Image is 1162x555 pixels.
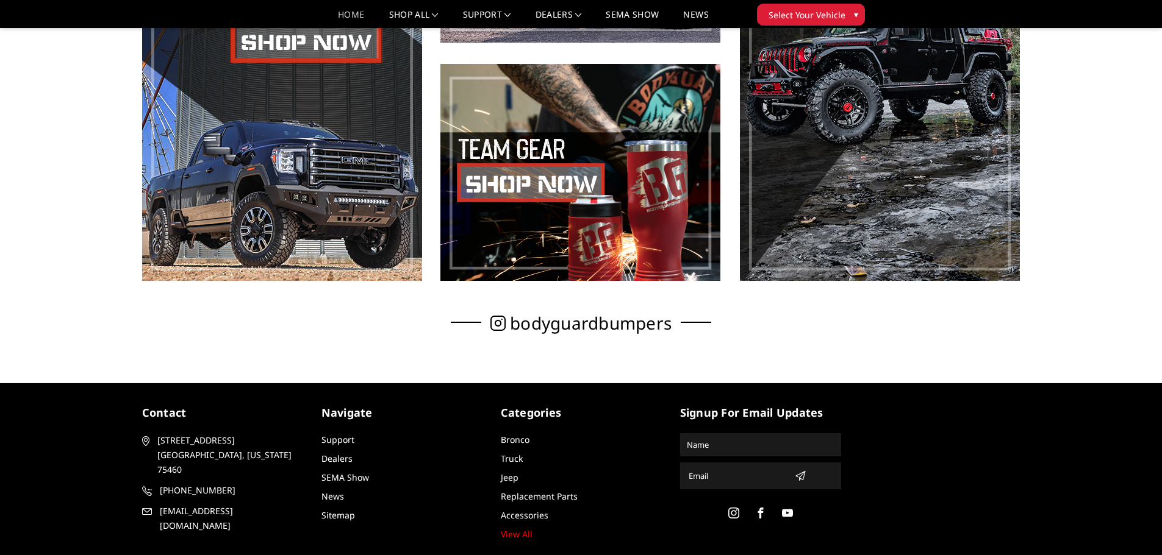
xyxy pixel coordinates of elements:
[463,10,511,28] a: Support
[536,10,582,28] a: Dealers
[769,9,845,21] span: Select Your Vehicle
[501,509,548,521] a: Accessories
[501,528,533,540] a: View All
[389,10,439,28] a: shop all
[321,405,482,421] h5: Navigate
[160,483,301,498] span: [PHONE_NUMBER]
[757,4,865,26] button: Select Your Vehicle
[142,405,303,421] h5: contact
[321,434,354,445] a: Support
[321,509,355,521] a: Sitemap
[682,435,839,454] input: Name
[501,490,578,502] a: Replacement Parts
[684,466,790,486] input: Email
[606,10,659,28] a: SEMA Show
[854,8,858,21] span: ▾
[160,504,301,533] span: [EMAIL_ADDRESS][DOMAIN_NAME]
[501,453,523,464] a: Truck
[338,10,364,28] a: Home
[142,483,303,498] a: [PHONE_NUMBER]
[157,433,299,477] span: [STREET_ADDRESS] [GEOGRAPHIC_DATA], [US_STATE] 75460
[321,472,369,483] a: SEMA Show
[683,10,708,28] a: News
[510,317,672,330] span: bodyguardbumpers
[1101,497,1162,555] iframe: Chat Widget
[501,405,662,421] h5: Categories
[501,472,518,483] a: Jeep
[680,405,841,421] h5: signup for email updates
[321,453,353,464] a: Dealers
[321,490,344,502] a: News
[501,434,529,445] a: Bronco
[142,504,303,533] a: [EMAIL_ADDRESS][DOMAIN_NAME]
